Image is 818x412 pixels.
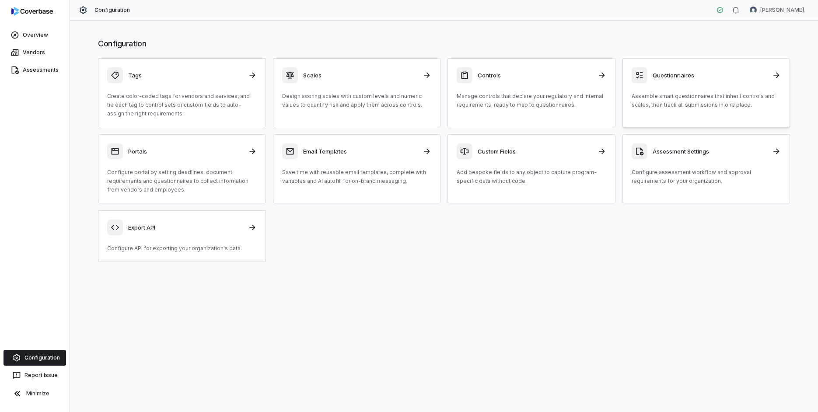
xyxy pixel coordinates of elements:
[653,71,767,79] h3: Questionnaires
[98,58,266,127] a: TagsCreate color-coded tags for vendors and services, and tie each tag to control sets or custom ...
[128,147,243,155] h3: Portals
[107,244,257,253] p: Configure API for exporting your organization's data.
[128,71,243,79] h3: Tags
[750,7,757,14] img: Justin Trimachi avatar
[632,168,781,185] p: Configure assessment workflow and approval requirements for your organization.
[745,3,809,17] button: Justin Trimachi avatar[PERSON_NAME]
[107,168,257,194] p: Configure portal by setting deadlines, document requirements and questionnaires to collect inform...
[24,354,60,361] span: Configuration
[94,7,130,14] span: Configuration
[23,49,45,56] span: Vendors
[98,134,266,203] a: PortalsConfigure portal by setting deadlines, document requirements and questionnaires to collect...
[457,92,606,109] p: Manage controls that declare your regulatory and internal requirements, ready to map to questionn...
[2,45,68,60] a: Vendors
[632,92,781,109] p: Assemble smart questionnaires that inherit controls and scales, then track all submissions in one...
[457,168,606,185] p: Add bespoke fields to any object to capture program-specific data without code.
[26,390,49,397] span: Minimize
[23,66,59,73] span: Assessments
[3,385,66,402] button: Minimize
[622,58,790,127] a: QuestionnairesAssemble smart questionnaires that inherit controls and scales, then track all subm...
[273,58,441,127] a: ScalesDesign scoring scales with custom levels and numeric values to quantify risk and apply them...
[478,147,592,155] h3: Custom Fields
[303,71,418,79] h3: Scales
[282,92,432,109] p: Design scoring scales with custom levels and numeric values to quantify risk and apply them acros...
[107,92,257,118] p: Create color-coded tags for vendors and services, and tie each tag to control sets or custom fiel...
[11,7,53,16] img: logo-D7KZi-bG.svg
[273,134,441,203] a: Email TemplatesSave time with reusable email templates, complete with variables and AI autofill f...
[760,7,804,14] span: [PERSON_NAME]
[98,210,266,262] a: Export APIConfigure API for exporting your organization's data.
[2,62,68,78] a: Assessments
[303,147,418,155] h3: Email Templates
[3,367,66,383] button: Report Issue
[447,58,615,127] a: ControlsManage controls that declare your regulatory and internal requirements, ready to map to q...
[98,38,790,49] h1: Configuration
[3,350,66,366] a: Configuration
[478,71,592,79] h3: Controls
[23,31,48,38] span: Overview
[447,134,615,203] a: Custom FieldsAdd bespoke fields to any object to capture program-specific data without code.
[128,223,243,231] h3: Export API
[24,372,58,379] span: Report Issue
[282,168,432,185] p: Save time with reusable email templates, complete with variables and AI autofill for on-brand mes...
[2,27,68,43] a: Overview
[653,147,767,155] h3: Assessment Settings
[622,134,790,203] a: Assessment SettingsConfigure assessment workflow and approval requirements for your organization.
